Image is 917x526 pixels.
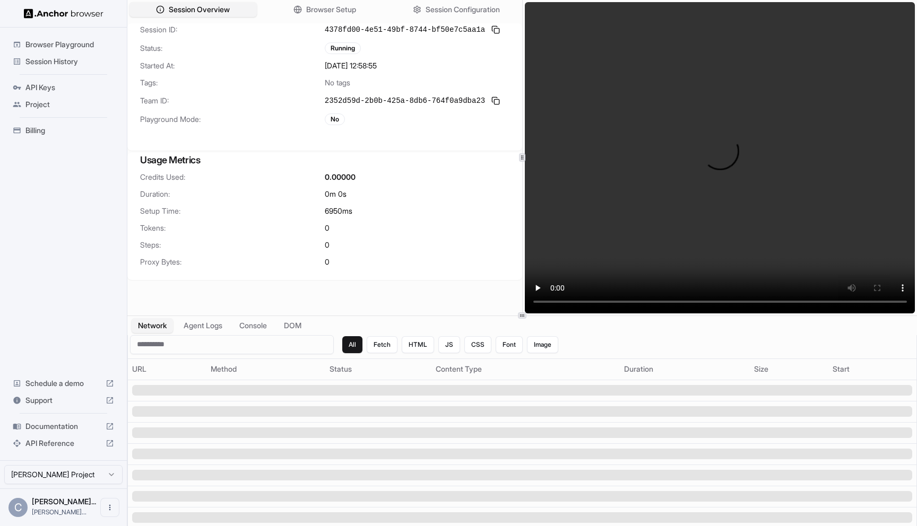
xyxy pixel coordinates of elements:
[32,508,86,516] span: christine@ecotrove.com
[8,36,118,53] div: Browser Playground
[233,318,273,333] button: Console
[32,497,96,506] span: Christine Astoria
[140,43,325,54] span: Status:
[833,364,912,374] div: Start
[8,498,28,517] div: C
[25,125,114,136] span: Billing
[25,438,101,449] span: API Reference
[140,257,325,267] span: Proxy Bytes:
[278,318,308,333] button: DOM
[426,4,500,15] span: Session Configuration
[325,223,330,233] span: 0
[25,39,114,50] span: Browser Playground
[25,82,114,93] span: API Keys
[24,8,103,19] img: Anchor Logo
[8,96,118,113] div: Project
[306,4,356,15] span: Browser Setup
[25,395,101,406] span: Support
[169,4,230,15] span: Session Overview
[527,336,558,353] button: Image
[140,153,509,168] h3: Usage Metrics
[140,60,325,71] span: Started At:
[140,114,325,125] span: Playground Mode:
[325,189,347,199] span: 0m 0s
[342,336,362,353] button: All
[325,77,350,88] span: No tags
[402,336,434,353] button: HTML
[325,206,352,216] span: 6950 ms
[325,95,485,106] span: 2352d59d-2b0b-425a-8db6-764f0a9dba23
[25,56,114,67] span: Session History
[211,364,321,374] div: Method
[140,223,325,233] span: Tokens:
[132,318,173,333] button: Network
[8,375,118,392] div: Schedule a demo
[496,336,523,353] button: Font
[436,364,616,374] div: Content Type
[624,364,746,374] div: Duration
[132,364,202,374] div: URL
[140,189,325,199] span: Duration:
[325,240,330,250] span: 0
[8,122,118,139] div: Billing
[325,24,485,35] span: 4378fd00-4e51-49bf-8744-bf50e7c5aa1a
[754,364,824,374] div: Size
[367,336,397,353] button: Fetch
[25,378,101,389] span: Schedule a demo
[140,77,325,88] span: Tags:
[8,418,118,435] div: Documentation
[438,336,460,353] button: JS
[325,113,345,125] div: No
[8,79,118,96] div: API Keys
[330,364,427,374] div: Status
[8,392,118,409] div: Support
[100,498,119,517] button: Open menu
[140,172,325,182] span: Credits Used:
[25,421,101,432] span: Documentation
[140,24,325,35] span: Session ID:
[8,53,118,70] div: Session History
[140,240,325,250] span: Steps:
[140,95,325,106] span: Team ID:
[25,99,114,110] span: Project
[140,206,325,216] span: Setup Time:
[325,60,377,71] span: [DATE] 12:58:55
[325,172,356,182] span: 0.00000
[8,435,118,452] div: API Reference
[464,336,491,353] button: CSS
[325,42,361,54] div: Running
[177,318,229,333] button: Agent Logs
[325,257,330,267] span: 0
